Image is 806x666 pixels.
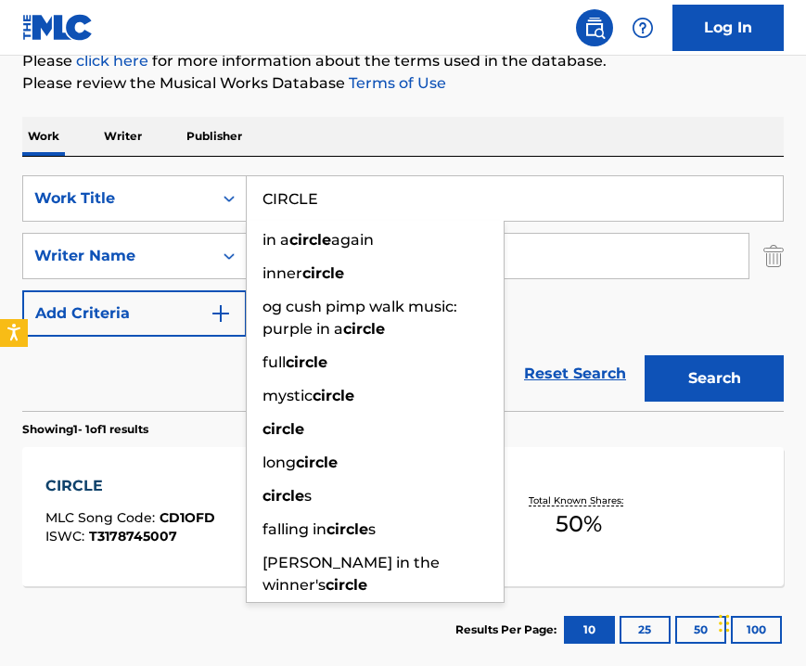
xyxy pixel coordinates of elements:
[529,493,628,507] p: Total Known Shares:
[556,507,602,541] span: 50 %
[675,616,726,644] button: 50
[624,9,661,46] div: Help
[515,353,635,394] a: Reset Search
[302,264,344,282] strong: circle
[719,596,730,651] div: Drag
[262,554,440,594] span: [PERSON_NAME] in the winner's
[331,231,374,249] span: again
[672,5,784,51] a: Log In
[22,72,784,95] p: Please review the Musical Works Database
[210,302,232,325] img: 9d2ae6d4665cec9f34b9.svg
[326,576,367,594] strong: circle
[564,616,615,644] button: 10
[326,520,368,538] strong: circle
[368,520,376,538] span: s
[45,475,215,497] div: CIRCLE
[620,616,671,644] button: 25
[22,290,247,337] button: Add Criteria
[345,74,446,92] a: Terms of Use
[181,117,248,156] p: Publisher
[713,577,806,666] iframe: Chat Widget
[286,353,327,371] strong: circle
[34,187,201,210] div: Work Title
[262,420,304,438] strong: circle
[763,233,784,279] img: Delete Criterion
[262,454,296,471] span: long
[262,387,313,404] span: mystic
[22,14,94,41] img: MLC Logo
[160,509,215,526] span: CD1OFD
[262,298,457,338] span: og cush pimp walk music: purple in a
[262,487,304,505] strong: circle
[289,231,331,249] strong: circle
[262,264,302,282] span: inner
[22,50,784,72] p: Please for more information about the terms used in the database.
[576,9,613,46] a: Public Search
[22,117,65,156] p: Work
[645,355,784,402] button: Search
[45,509,160,526] span: MLC Song Code :
[262,353,286,371] span: full
[262,520,326,538] span: falling in
[22,421,148,438] p: Showing 1 - 1 of 1 results
[455,621,561,638] p: Results Per Page:
[583,17,606,39] img: search
[296,454,338,471] strong: circle
[343,320,385,338] strong: circle
[34,245,201,267] div: Writer Name
[262,231,289,249] span: in a
[76,52,148,70] a: click here
[98,117,147,156] p: Writer
[313,387,354,404] strong: circle
[22,175,784,411] form: Search Form
[89,528,177,544] span: T3178745007
[45,528,89,544] span: ISWC :
[632,17,654,39] img: help
[22,447,784,586] a: CIRCLEMLC Song Code:CD1OFDISWC:T3178745007Writers (2)[PERSON_NAME], [PERSON_NAME] ONYEKERecording...
[304,487,312,505] span: s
